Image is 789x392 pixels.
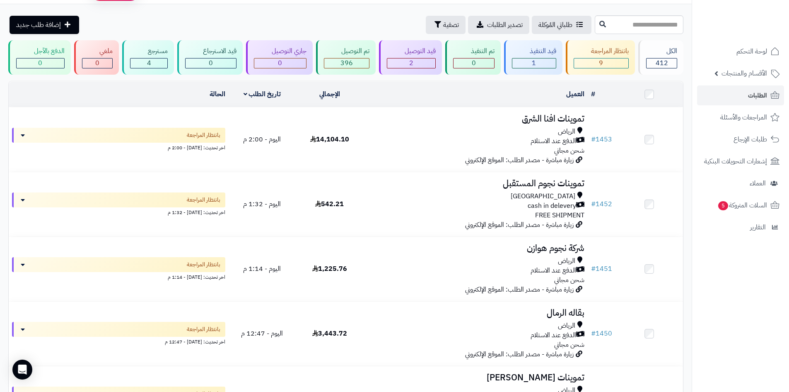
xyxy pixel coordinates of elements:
[324,58,369,68] div: 396
[748,90,767,101] span: الطلبات
[244,40,314,75] a: جاري التوصيل 0
[697,107,784,127] a: المراجعات والأسئلة
[566,89,584,99] a: العميل
[511,192,575,201] span: [GEOGRAPHIC_DATA]
[243,264,281,274] span: اليوم - 1:14 م
[697,41,784,61] a: لوحة التحكم
[95,58,99,68] span: 0
[17,58,64,68] div: 0
[454,58,494,68] div: 0
[720,112,767,123] span: المراجعات والأسئلة
[465,285,574,295] span: زيارة مباشرة - مصدر الطلب: الموقع الإلكتروني
[187,131,220,139] span: بانتظار المراجعة
[176,40,244,75] a: قيد الاسترجاع 0
[254,58,306,68] div: 0
[387,58,435,68] div: 2
[10,16,79,34] a: إضافة طلب جديد
[12,272,225,281] div: اخر تحديث: [DATE] - 1:14 م
[637,40,685,75] a: الكل412
[340,58,353,68] span: 396
[656,58,668,68] span: 412
[591,134,596,144] span: #
[697,129,784,149] a: طلبات الإرجاع
[599,58,603,68] span: 9
[16,20,61,30] span: إضافة طلب جديد
[591,329,596,338] span: #
[558,321,575,331] span: الرياض
[312,264,347,274] span: 1,225.76
[574,46,629,56] div: بانتظار المراجعة
[314,40,378,75] a: تم التوصيل 396
[38,58,42,68] span: 0
[367,114,584,124] h3: تموينات افنا الشرق
[377,40,444,75] a: قيد التوصيل 2
[187,261,220,269] span: بانتظار المراجعة
[487,20,523,30] span: تصدير الطلبات
[574,58,629,68] div: 9
[646,46,677,56] div: الكل
[591,329,612,338] a: #1450
[532,58,536,68] span: 1
[704,156,767,167] span: إشعارات التحويلات البنكية
[12,360,32,380] div: Open Intercom Messenger
[130,58,167,68] div: 4
[531,136,576,146] span: الدفع عند الاستلام
[554,340,584,350] span: شحن مجاني
[465,155,574,165] span: زيارة مباشرة - مصدر الطلب: الموقع الإلكتروني
[750,222,766,233] span: التقارير
[591,264,612,274] a: #1451
[591,89,595,99] a: #
[278,58,282,68] span: 0
[209,58,213,68] span: 0
[312,329,347,338] span: 3,443.72
[468,16,529,34] a: تصدير الطلبات
[241,329,283,338] span: اليوم - 12:47 م
[591,199,596,209] span: #
[243,199,281,209] span: اليوم - 1:32 م
[697,151,784,171] a: إشعارات التحويلات البنكية
[444,40,502,75] a: تم التنفيذ 0
[538,20,572,30] span: طلباتي المُوكلة
[554,146,584,156] span: شحن مجاني
[721,68,767,79] span: الأقسام والمنتجات
[453,46,495,56] div: تم التنفيذ
[734,134,767,145] span: طلبات الإرجاع
[187,196,220,204] span: بانتظار المراجعة
[697,85,784,105] a: الطلبات
[502,40,564,75] a: قيد التنفيذ 1
[82,58,113,68] div: 0
[324,46,370,56] div: تم التوصيل
[465,349,574,359] span: زيارة مباشرة - مصدر الطلب: الموقع الإلكتروني
[558,256,575,266] span: الرياض
[697,195,784,215] a: السلات المتروكة5
[750,178,766,189] span: العملاء
[554,275,584,285] span: شحن مجاني
[717,200,767,211] span: السلات المتروكة
[121,40,176,75] a: مسترجع 4
[512,46,556,56] div: قيد التنفيذ
[512,58,556,68] div: 1
[426,16,466,34] button: تصفية
[367,308,584,318] h3: بقاله الرمال
[591,199,612,209] a: #1452
[367,179,584,188] h3: تموينات نجوم المستقبل
[310,134,349,144] span: 14,104.10
[535,210,584,220] span: FREE SHIPMENT
[532,16,591,34] a: طلباتي المُوكلة
[147,58,151,68] span: 4
[367,243,584,253] h3: شركة نجوم هوازن
[7,40,72,75] a: الدفع بالآجل 0
[564,40,637,75] a: بانتظار المراجعة 9
[12,207,225,216] div: اخر تحديث: [DATE] - 1:32 م
[319,89,340,99] a: الإجمالي
[443,20,459,30] span: تصفية
[558,127,575,136] span: الرياض
[367,373,584,382] h3: تموينات [PERSON_NAME]
[12,143,225,151] div: اخر تحديث: [DATE] - 2:00 م
[465,220,574,230] span: زيارة مباشرة - مصدر الطلب: الموقع الإلكتروني
[82,46,113,56] div: ملغي
[591,264,596,274] span: #
[697,217,784,237] a: التقارير
[472,58,476,68] span: 0
[210,89,225,99] a: الحالة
